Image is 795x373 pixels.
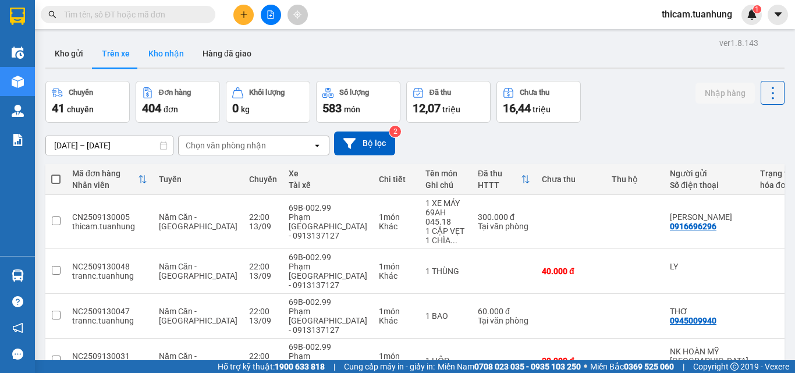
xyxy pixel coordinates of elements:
div: trannc.tuanhung [72,316,147,325]
div: NC2509130047 [72,307,147,316]
button: Khối lượng0kg [226,81,310,123]
div: CN2509130005 [72,212,147,222]
span: Năm Căn - [GEOGRAPHIC_DATA] [159,212,237,231]
span: Cung cấp máy in - giấy in: [344,360,435,373]
div: Thu hộ [612,175,658,184]
div: Xe [289,169,367,178]
button: Bộ lọc [334,132,395,155]
th: Toggle SortBy [66,164,153,195]
span: question-circle [12,296,23,307]
div: 22:00 [249,212,277,222]
span: message [12,349,23,360]
div: 1 BAO [425,311,466,321]
div: Khác [379,222,414,231]
button: aim [288,5,308,25]
div: TÔ KIM OANH [670,212,748,222]
div: 300.000 đ [478,212,530,222]
th: Toggle SortBy [472,164,536,195]
span: caret-down [773,9,783,20]
span: kg [241,105,250,114]
div: Tuyến [159,175,237,184]
div: Đã thu [478,169,521,178]
span: copyright [730,363,739,371]
span: 0 [232,101,239,115]
span: đơn [164,105,178,114]
div: NC2509130031 [72,351,147,361]
span: search [48,10,56,19]
strong: 0369 525 060 [624,362,674,371]
div: 1 món [379,351,414,361]
span: Năm Căn - [GEOGRAPHIC_DATA] [159,262,237,280]
div: Tài xế [289,180,367,190]
div: 1 món [379,212,414,222]
button: Nhập hàng [695,83,755,104]
div: trannc.tuanhung [72,271,147,280]
span: 16,44 [503,101,531,115]
div: Tên món [425,169,466,178]
span: plus [240,10,248,19]
svg: open [313,141,322,150]
div: 1 THÙNG [425,267,466,276]
sup: 1 [753,5,761,13]
div: Mã đơn hàng [72,169,138,178]
sup: 2 [389,126,401,137]
div: 13/09 [249,271,277,280]
img: warehouse-icon [12,105,24,117]
span: 404 [142,101,161,115]
span: | [683,360,684,373]
span: Năm Căn - [GEOGRAPHIC_DATA] [159,351,237,370]
div: Chưa thu [520,88,549,97]
button: Hàng đã giao [193,40,261,68]
button: Đã thu12,07 triệu [406,81,491,123]
div: 69B-002.99 [289,253,367,262]
div: Chuyến [69,88,93,97]
div: thicam.tuanhung [72,222,147,231]
span: ⚪️ [584,364,587,369]
span: file-add [267,10,275,19]
button: Số lượng583món [316,81,400,123]
div: Số điện thoại [670,180,748,190]
span: | [333,360,335,373]
div: LY [670,262,748,271]
span: Miền Bắc [590,360,674,373]
div: 22:00 [249,307,277,316]
div: NC2509130048 [72,262,147,271]
div: Ghi chú [425,180,466,190]
div: 1 HỘP [425,356,466,365]
div: 30.000 đ [542,356,600,365]
button: Trên xe [93,40,139,68]
span: thicam.tuanhung [652,7,741,22]
img: solution-icon [12,134,24,146]
div: 0916696296 [670,222,716,231]
div: Phạm [GEOGRAPHIC_DATA] - 0913137127 [289,307,367,335]
button: Chuyến41chuyến [45,81,130,123]
img: warehouse-icon [12,269,24,282]
div: Người gửi [670,169,748,178]
span: 12,07 [413,101,441,115]
div: Phạm [GEOGRAPHIC_DATA] - 0913137127 [289,212,367,240]
span: notification [12,322,23,333]
div: 1 món [379,262,414,271]
img: warehouse-icon [12,76,24,88]
span: Miền Nam [438,360,581,373]
div: Khác [379,271,414,280]
button: file-add [261,5,281,25]
div: Chi tiết [379,175,414,184]
span: triệu [533,105,551,114]
div: 69B-002.99 [289,342,367,351]
span: 1 [755,5,759,13]
div: 40.000 đ [542,267,600,276]
div: Tại văn phòng [478,222,530,231]
span: Năm Căn - [GEOGRAPHIC_DATA] [159,307,237,325]
span: Hỗ trợ kỹ thuật: [218,360,325,373]
div: 69B-002.99 [289,203,367,212]
button: Kho nhận [139,40,193,68]
input: Tìm tên, số ĐT hoặc mã đơn [64,8,201,21]
div: NK HOÀN MỸ NC [670,347,748,365]
div: Chọn văn phòng nhận [186,140,266,151]
span: triệu [442,105,460,114]
div: HTTT [478,180,521,190]
div: THƠ [670,307,748,316]
div: 69B-002.99 [289,297,367,307]
div: Phạm [GEOGRAPHIC_DATA] - 0913137127 [289,262,367,290]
